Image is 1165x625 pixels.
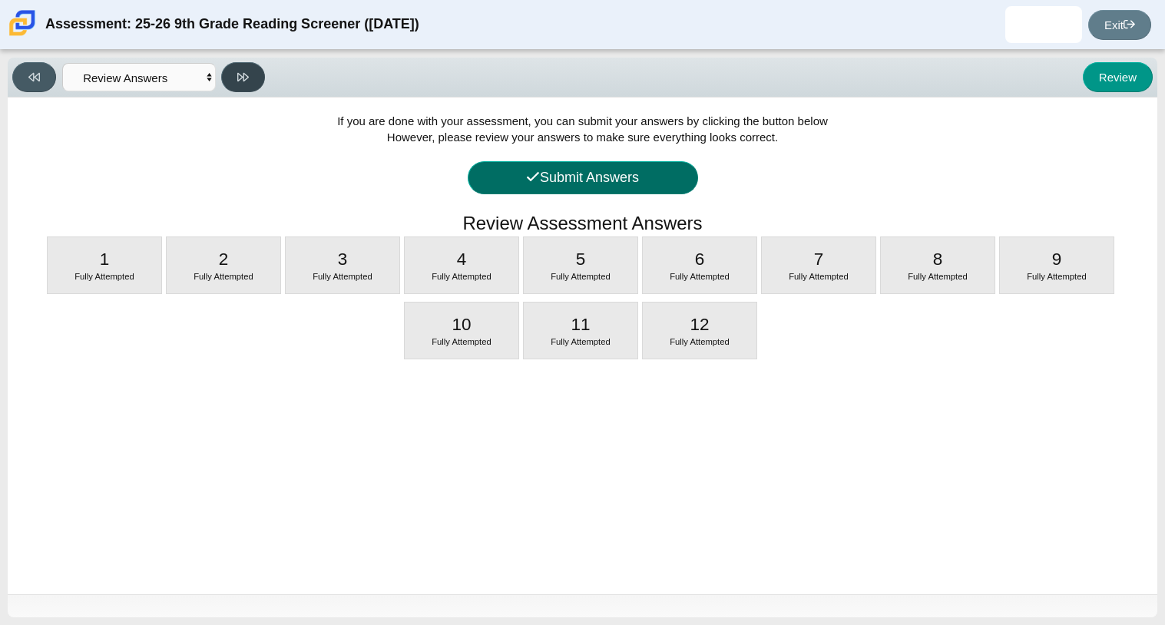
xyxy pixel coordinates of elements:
[462,210,702,236] h1: Review Assessment Answers
[1088,10,1151,40] a: Exit
[219,250,229,269] span: 2
[74,272,134,281] span: Fully Attempted
[1031,12,1056,37] img: angelaya.newson.Si6KM7
[576,250,586,269] span: 5
[571,315,590,334] span: 11
[551,272,611,281] span: Fully Attempted
[1083,62,1153,92] button: Review
[313,272,372,281] span: Fully Attempted
[933,250,943,269] span: 8
[1027,272,1087,281] span: Fully Attempted
[789,272,849,281] span: Fully Attempted
[432,272,491,281] span: Fully Attempted
[6,7,38,39] img: Carmen School of Science & Technology
[670,272,730,281] span: Fully Attempted
[814,250,824,269] span: 7
[45,6,419,43] div: Assessment: 25-26 9th Grade Reading Screener ([DATE])
[6,28,38,41] a: Carmen School of Science & Technology
[100,250,110,269] span: 1
[452,315,471,334] span: 10
[695,250,705,269] span: 6
[551,337,611,346] span: Fully Attempted
[338,250,348,269] span: 3
[194,272,253,281] span: Fully Attempted
[337,114,828,144] span: If you are done with your assessment, you can submit your answers by clicking the button below Ho...
[670,337,730,346] span: Fully Attempted
[1052,250,1062,269] span: 9
[468,161,698,194] button: Submit Answers
[457,250,467,269] span: 4
[432,337,491,346] span: Fully Attempted
[908,272,968,281] span: Fully Attempted
[690,315,709,334] span: 12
